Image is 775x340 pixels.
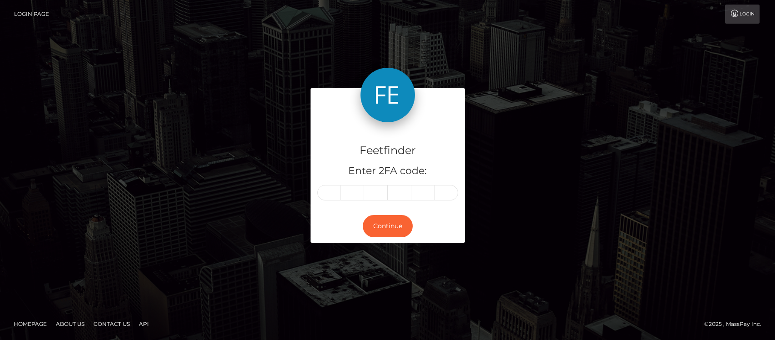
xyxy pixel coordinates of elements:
h5: Enter 2FA code: [317,164,458,178]
button: Continue [363,215,413,237]
div: © 2025 , MassPay Inc. [704,319,768,329]
a: Login [725,5,760,24]
a: About Us [52,317,88,331]
a: Login Page [14,5,49,24]
img: Feetfinder [360,68,415,122]
a: Contact Us [90,317,133,331]
h4: Feetfinder [317,143,458,159]
a: Homepage [10,317,50,331]
a: API [135,317,153,331]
